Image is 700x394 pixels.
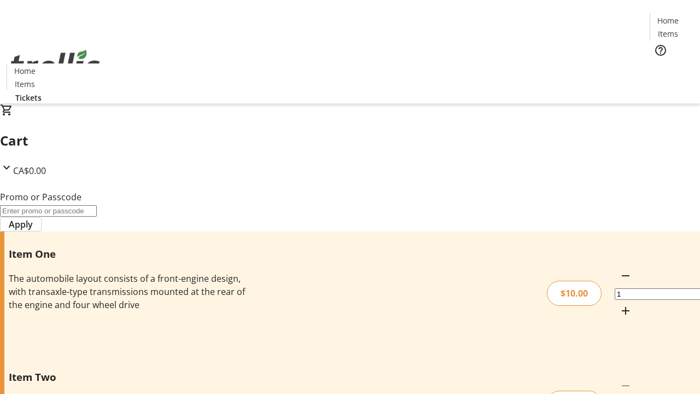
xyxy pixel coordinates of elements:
[7,38,104,92] img: Orient E2E Organization iFr263TEYm's Logo
[15,78,35,90] span: Items
[9,272,248,311] div: The automobile layout consists of a front-engine design, with transaxle-type transmissions mounte...
[547,281,602,306] div: $10.00
[9,369,248,385] h3: Item Two
[9,246,248,262] h3: Item One
[9,218,33,231] span: Apply
[658,63,685,75] span: Tickets
[13,165,46,177] span: CA$0.00
[650,39,672,61] button: Help
[650,15,685,26] a: Home
[14,65,36,77] span: Home
[650,63,693,75] a: Tickets
[650,28,685,39] a: Items
[615,300,637,322] button: Increment by one
[7,78,42,90] a: Items
[615,265,637,287] button: Decrement by one
[7,65,42,77] a: Home
[15,92,42,103] span: Tickets
[7,92,50,103] a: Tickets
[658,28,678,39] span: Items
[657,15,679,26] span: Home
